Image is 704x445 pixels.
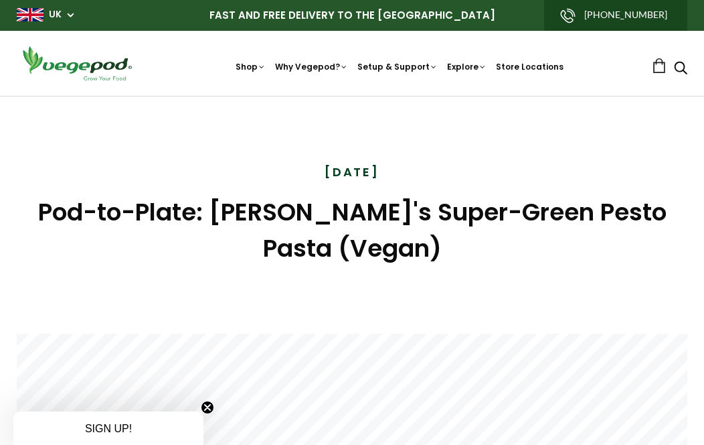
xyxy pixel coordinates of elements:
[674,62,687,76] a: Search
[13,411,203,445] div: SIGN UP!Close teaser
[275,61,348,72] a: Why Vegepod?
[17,8,43,21] img: gb_large.png
[447,61,487,72] a: Explore
[85,423,132,434] span: SIGN UP!
[325,163,379,181] time: [DATE]
[201,401,214,414] button: Close teaser
[49,8,62,21] a: UK
[17,194,687,267] h1: Pod-to-Plate: [PERSON_NAME]'s Super-Green Pesto Pasta (Vegan)
[496,61,563,72] a: Store Locations
[236,61,266,72] a: Shop
[17,44,137,82] img: Vegepod
[357,61,438,72] a: Setup & Support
